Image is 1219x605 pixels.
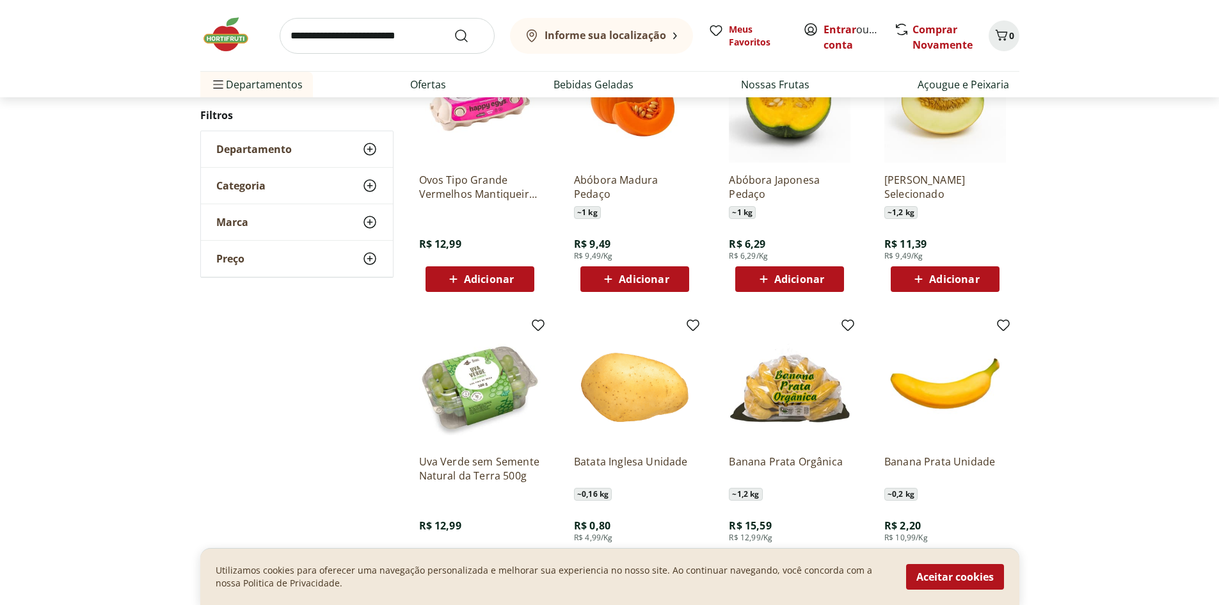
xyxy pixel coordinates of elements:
[574,237,610,251] span: R$ 9,49
[884,488,918,501] span: ~ 0,2 kg
[1009,29,1014,42] span: 0
[574,206,601,219] span: ~ 1 kg
[884,206,918,219] span: ~ 1,2 kg
[216,179,266,192] span: Categoria
[824,22,880,52] span: ou
[419,173,541,201] a: Ovos Tipo Grande Vermelhos Mantiqueira Happy Eggs 10 Unidades
[774,274,824,284] span: Adicionar
[201,168,393,204] button: Categoria
[729,455,850,483] a: Banana Prata Orgânica
[729,23,788,49] span: Meus Favoritos
[410,77,446,92] a: Ofertas
[216,252,244,265] span: Preço
[729,519,771,533] span: R$ 15,59
[891,266,1000,292] button: Adicionar
[884,323,1006,444] img: Banana Prata Unidade
[989,20,1019,51] button: Carrinho
[619,274,669,284] span: Adicionar
[912,22,973,52] a: Comprar Novamente
[884,251,923,261] span: R$ 9,49/Kg
[574,323,696,444] img: Batata Inglesa Unidade
[419,237,461,251] span: R$ 12,99
[216,564,891,590] p: Utilizamos cookies para oferecer uma navegação personalizada e melhorar sua experiencia no nosso ...
[200,15,264,54] img: Hortifruti
[200,102,394,128] h2: Filtros
[884,173,1006,201] a: [PERSON_NAME] Selecionado
[574,488,612,501] span: ~ 0,16 kg
[884,455,1006,483] a: Banana Prata Unidade
[510,18,693,54] button: Informe sua localização
[280,18,495,54] input: search
[884,41,1006,163] img: Melão Amarelo Selecionado
[419,41,541,163] img: Ovos Tipo Grande Vermelhos Mantiqueira Happy Eggs 10 Unidades
[884,237,927,251] span: R$ 11,39
[906,564,1004,590] button: Aceitar cookies
[729,41,850,163] img: Abóbora Japonesa Pedaço
[545,28,666,42] b: Informe sua localização
[729,206,756,219] span: ~ 1 kg
[824,22,856,36] a: Entrar
[574,251,613,261] span: R$ 9,49/Kg
[708,23,788,49] a: Meus Favoritos
[574,519,610,533] span: R$ 0,80
[211,69,303,100] span: Departamentos
[426,266,534,292] button: Adicionar
[419,519,461,533] span: R$ 12,99
[735,266,844,292] button: Adicionar
[729,533,772,543] span: R$ 12,99/Kg
[574,173,696,201] a: Abóbora Madura Pedaço
[201,131,393,167] button: Departamento
[918,77,1009,92] a: Açougue e Peixaria
[554,77,633,92] a: Bebidas Geladas
[741,77,809,92] a: Nossas Frutas
[201,241,393,277] button: Preço
[574,533,613,543] span: R$ 4,99/Kg
[729,237,765,251] span: R$ 6,29
[884,519,921,533] span: R$ 2,20
[454,28,484,44] button: Submit Search
[201,204,393,240] button: Marca
[216,216,248,229] span: Marca
[574,41,696,163] img: Abóbora Madura Pedaço
[216,143,292,156] span: Departamento
[729,488,762,501] span: ~ 1,2 kg
[729,173,850,201] a: Abóbora Japonesa Pedaço
[729,251,768,261] span: R$ 6,29/Kg
[929,274,979,284] span: Adicionar
[729,323,850,444] img: Banana Prata Orgânica
[464,274,514,284] span: Adicionar
[884,533,928,543] span: R$ 10,99/Kg
[419,455,541,483] a: Uva Verde sem Semente Natural da Terra 500g
[824,22,894,52] a: Criar conta
[580,266,689,292] button: Adicionar
[574,455,696,483] a: Batata Inglesa Unidade
[419,323,541,444] img: Uva Verde sem Semente Natural da Terra 500g
[211,69,226,100] button: Menu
